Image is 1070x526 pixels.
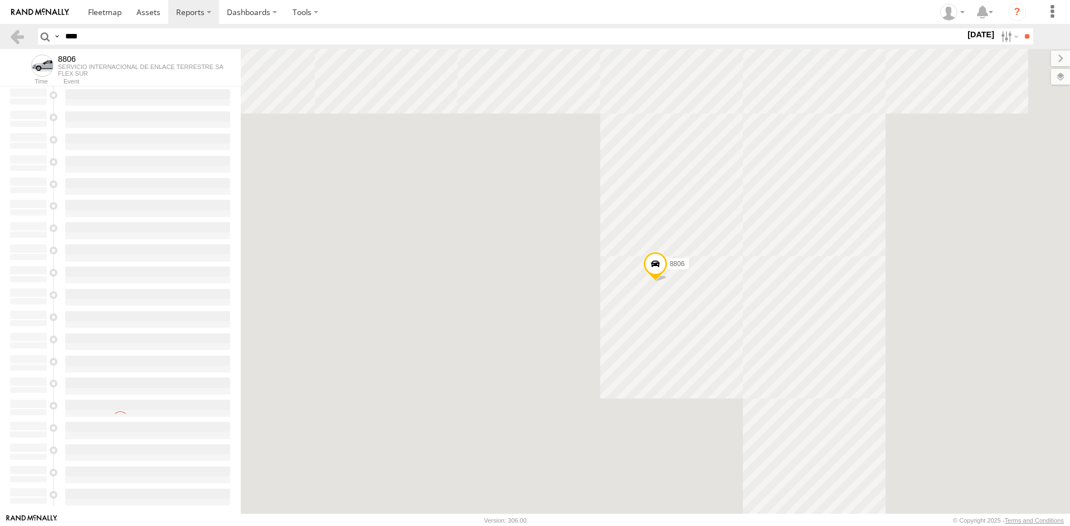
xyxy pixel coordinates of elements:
[9,79,48,85] div: Time
[965,28,996,41] label: [DATE]
[1008,3,1026,21] i: ?
[58,63,223,70] div: SERVICIO INTERNACIONAL DE ENLACE TERRESTRE SA
[670,259,685,267] span: 8806
[6,515,57,526] a: Visit our Website
[58,55,223,63] div: 8806 - View Asset History
[9,28,25,45] a: Back to previous Page
[953,517,1064,524] div: © Copyright 2025 -
[484,517,527,524] div: Version: 306.00
[936,4,969,21] div: DAVID ARRIETA
[1005,517,1064,524] a: Terms and Conditions
[64,79,241,85] div: Event
[996,28,1020,45] label: Search Filter Options
[11,8,69,16] img: rand-logo.svg
[58,70,223,77] div: FLEX SUR
[52,28,61,45] label: Search Query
